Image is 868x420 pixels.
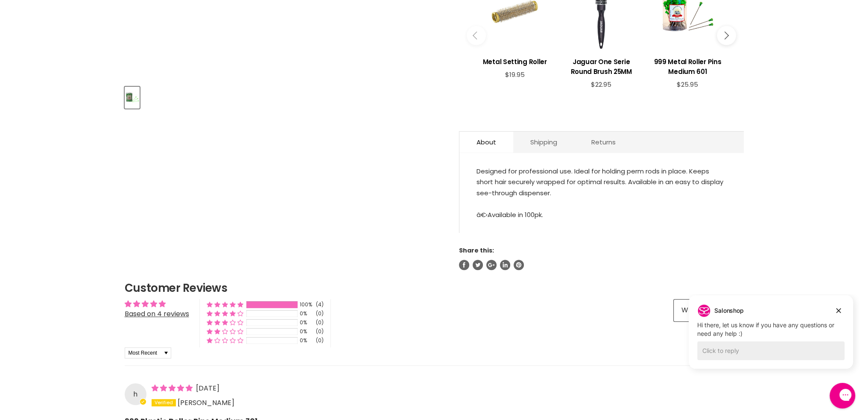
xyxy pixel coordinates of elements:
span: $25.95 [677,80,698,89]
a: Shipping [513,132,574,153]
span: [DATE] [196,383,219,393]
h3: 999 Metal Roller Pins Medium 601 [649,57,726,76]
img: 999 Plastic Roller Pins Medium 701 [126,88,139,108]
span: Share this: [459,246,494,255]
div: Average rating is 5.00 stars [125,299,189,309]
a: View product:Jaguar One Serie Round Brush 25MM [562,50,640,81]
div: h [125,383,146,405]
a: About [459,132,513,153]
a: View product:Metal Setting Roller [476,50,554,71]
iframe: Gorgias live chat campaigns [682,294,859,382]
a: Based on 4 reviews [125,309,189,319]
h3: Jaguar One Serie Round Brush 25MM [562,57,640,76]
div: Product thumbnails [123,84,445,109]
a: View product:999 Metal Roller Pins Medium 601 [649,50,726,81]
h2: Customer Reviews [125,280,744,296]
aside: Share this: [459,247,744,270]
h3: Metal Setting Roller [476,57,554,67]
span: $19.95 [505,70,525,79]
select: Sort dropdown [125,347,171,358]
div: Designed for professional use. Ideal for holding perm rods in place. Keeps short hair securely wr... [476,166,727,220]
a: Returns [574,132,633,153]
button: 999 Plastic Roller Pins Medium 701 [125,87,140,109]
div: 100% [300,301,313,308]
div: 100% (4) reviews with 5 star rating [207,301,243,308]
span: [PERSON_NAME] [178,397,234,407]
iframe: Gorgias live chat messenger [825,380,859,411]
a: Write a review [673,299,744,321]
span: 5 star review [152,383,194,393]
span: $22.95 [591,80,611,89]
div: (4) [316,301,324,308]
